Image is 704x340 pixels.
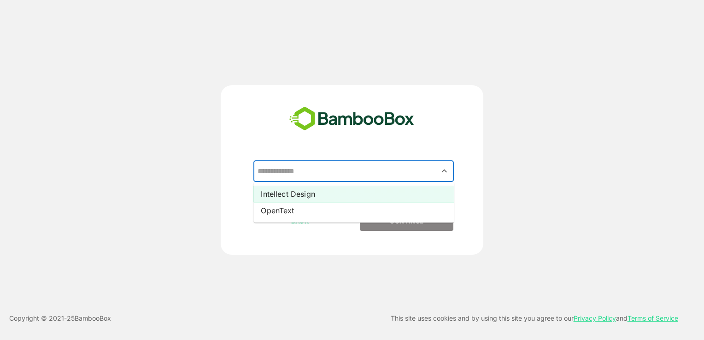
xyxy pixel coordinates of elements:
a: Terms of Service [628,314,678,322]
button: Close [438,165,451,177]
a: Privacy Policy [574,314,616,322]
p: Copyright © 2021- 25 BambooBox [9,313,111,324]
p: This site uses cookies and by using this site you agree to our and [391,313,678,324]
li: Intellect Design [253,186,454,202]
li: OpenText [253,202,454,219]
img: bamboobox [284,104,419,134]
